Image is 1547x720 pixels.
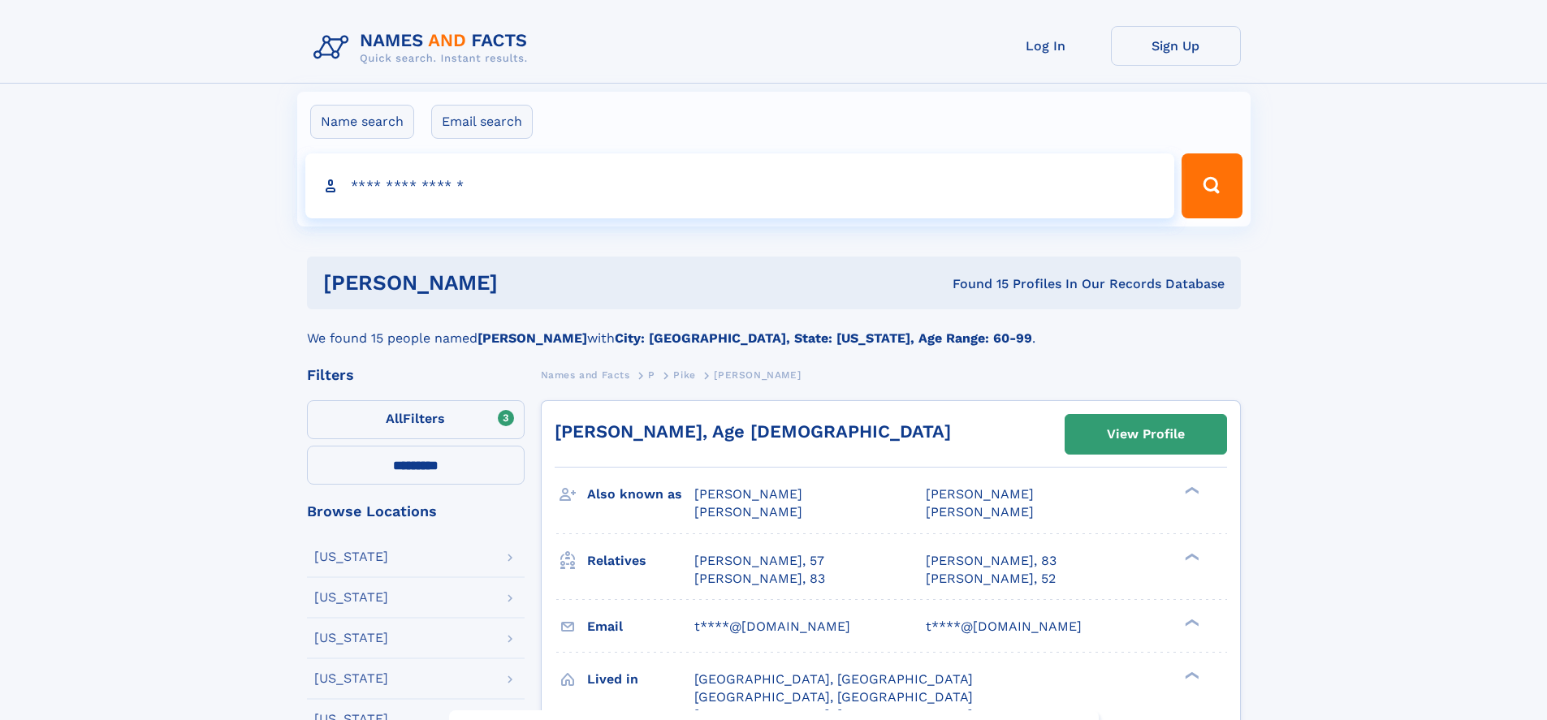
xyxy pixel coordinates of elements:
[587,481,694,508] h3: Also known as
[714,369,801,381] span: [PERSON_NAME]
[673,364,695,385] a: Pike
[323,273,725,293] h1: [PERSON_NAME]
[694,504,802,520] span: [PERSON_NAME]
[725,275,1225,293] div: Found 15 Profiles In Our Records Database
[1181,485,1200,496] div: ❯
[587,547,694,575] h3: Relatives
[615,330,1032,346] b: City: [GEOGRAPHIC_DATA], State: [US_STATE], Age Range: 60-99
[648,364,655,385] a: P
[307,504,525,519] div: Browse Locations
[431,105,533,139] label: Email search
[587,613,694,640] h3: Email
[314,550,388,563] div: [US_STATE]
[673,369,695,381] span: Pike
[926,504,1034,520] span: [PERSON_NAME]
[1107,416,1185,453] div: View Profile
[555,421,951,442] a: [PERSON_NAME], Age [DEMOGRAPHIC_DATA]
[1181,670,1200,680] div: ❯
[1181,617,1200,627] div: ❯
[694,486,802,502] span: [PERSON_NAME]
[694,570,825,588] a: [PERSON_NAME], 83
[310,105,414,139] label: Name search
[926,486,1034,502] span: [PERSON_NAME]
[314,672,388,685] div: [US_STATE]
[926,570,1056,588] a: [PERSON_NAME], 52
[1181,551,1200,562] div: ❯
[307,26,541,70] img: Logo Names and Facts
[648,369,655,381] span: P
[694,671,973,687] span: [GEOGRAPHIC_DATA], [GEOGRAPHIC_DATA]
[926,552,1057,570] a: [PERSON_NAME], 83
[307,368,525,382] div: Filters
[1111,26,1241,66] a: Sign Up
[1065,415,1226,454] a: View Profile
[1182,153,1242,218] button: Search Button
[541,364,630,385] a: Names and Facts
[477,330,587,346] b: [PERSON_NAME]
[694,689,973,705] span: [GEOGRAPHIC_DATA], [GEOGRAPHIC_DATA]
[981,26,1111,66] a: Log In
[307,400,525,439] label: Filters
[314,632,388,645] div: [US_STATE]
[694,552,824,570] a: [PERSON_NAME], 57
[314,591,388,604] div: [US_STATE]
[305,153,1175,218] input: search input
[386,411,403,426] span: All
[587,666,694,693] h3: Lived in
[307,309,1241,348] div: We found 15 people named with .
